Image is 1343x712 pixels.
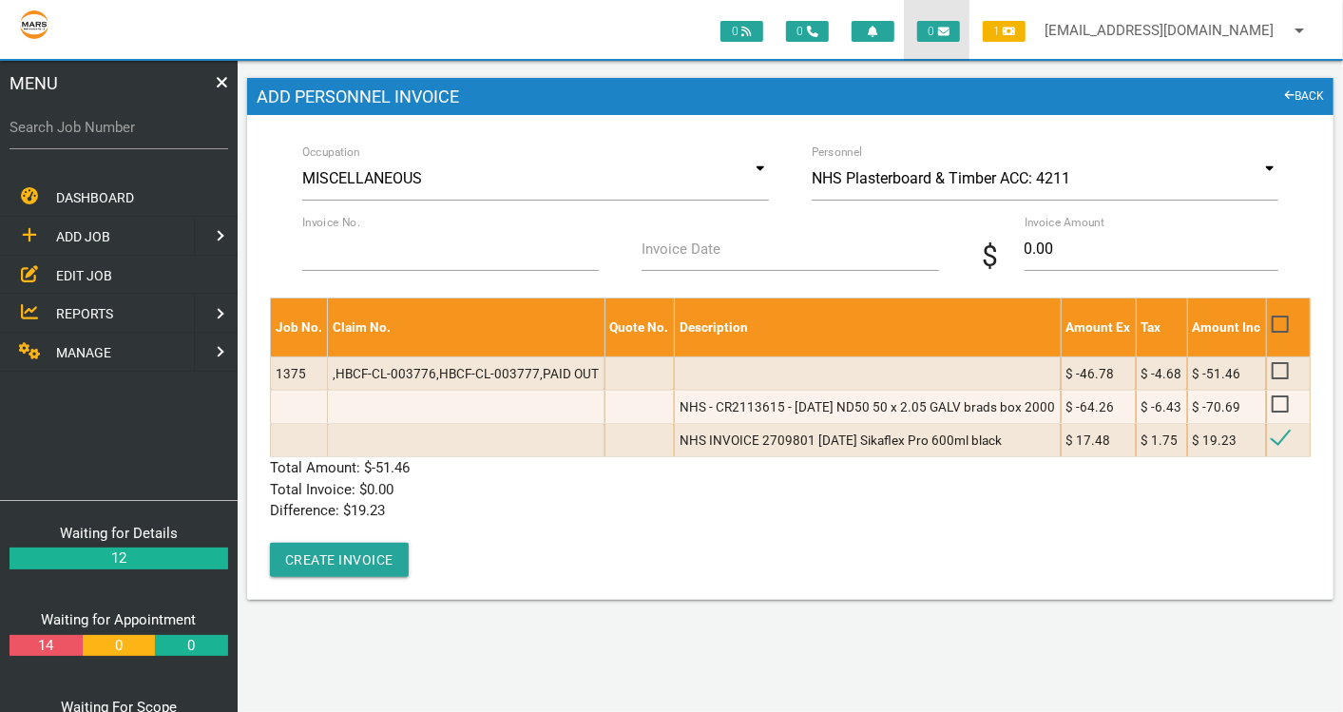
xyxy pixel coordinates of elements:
span: MANAGE [56,345,111,360]
td: NHS INVOICE 2709801 [DATE] Sikaflex Pro 600ml black [674,424,1061,457]
span: DASHBOARD [56,190,134,205]
a: 12 [10,548,228,569]
td: $ -64.26 [1061,390,1136,423]
td: $ 19.23 [1187,424,1266,457]
span: REPORTS [56,306,113,321]
label: Occupation [302,144,360,161]
td: $ -51.46 [1187,356,1266,390]
a: 14 [10,635,82,657]
th: Description [674,298,1061,356]
button: Create Invoice [270,543,409,577]
th: Claim No. [328,298,605,356]
span: MENU [10,70,58,96]
td: ,HBCF-CL-003776,HBCF-CL-003777,PAID OUT [328,356,605,390]
th: Quote No. [604,298,674,356]
td: $ -6.43 [1136,390,1187,423]
a: 0 [155,635,227,657]
span: 1 [983,21,1026,42]
td: $ -4.68 [1136,356,1187,390]
th: Tax [1136,298,1187,356]
span: 0 [917,21,960,42]
h1: Add Personnel Invoice [247,78,1333,116]
td: $ -70.69 [1187,390,1266,423]
td: $ 1.75 [1136,424,1187,457]
p: Total Invoice: $ [270,479,1311,501]
label: Invoice Date [642,239,720,260]
a: Waiting for Details [60,525,178,542]
span: $ [982,235,1025,278]
span: EDIT JOB [56,267,112,282]
th: Amount Inc [1187,298,1266,356]
label: Personnel [812,144,863,161]
p: Total Amount: $ [270,457,1311,479]
label: Search Job Number [10,117,228,139]
a: BACK [1285,87,1325,106]
span: 19.23 [351,502,385,519]
img: s3file [19,10,49,40]
label: Invoice Amount [1025,214,1228,231]
a: 0 [83,635,155,657]
th: Amount Ex [1061,298,1136,356]
a: Waiting for Appointment [42,611,197,628]
span: 0 [786,21,829,42]
span: ADD JOB [56,229,110,244]
td: 1375 [271,356,328,390]
span: 0.00 [367,481,393,498]
span: -51.46 [372,459,410,476]
td: $ -46.78 [1061,356,1136,390]
td: NHS - CR2113615 - [DATE] ND50 50 x 2.05 GALV brads box 2000 [674,390,1061,423]
p: Difference: $ [270,500,1311,522]
label: Invoice No. [302,214,360,231]
th: Job No. [271,298,328,356]
td: $ 17.48 [1061,424,1136,457]
span: 0 [720,21,763,42]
